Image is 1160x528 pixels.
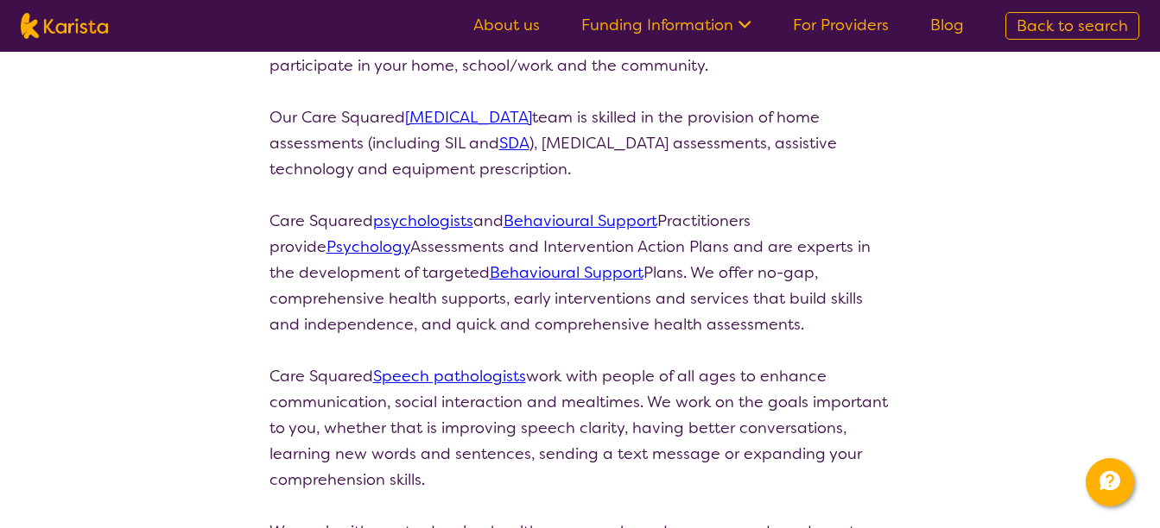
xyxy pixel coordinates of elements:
a: Funding Information [581,15,751,35]
p: Our Care Squared team is skilled in the provision of home assessments (including SIL and ), [MEDI... [269,104,891,182]
a: About us [473,15,540,35]
span: Back to search [1017,16,1128,36]
a: psychologists [373,211,473,231]
a: SDA [499,133,529,154]
a: Blog [930,15,964,35]
p: Care Squared work with people of all ages to enhance communication, social interaction and mealti... [269,363,891,493]
a: Speech pathologists [373,366,526,387]
a: [MEDICAL_DATA] [405,107,532,128]
img: Karista logo [21,13,108,39]
button: Channel Menu [1086,458,1134,506]
a: Behavioural Support [504,211,657,231]
p: Care Squared and Practitioners provide Assessments and Intervention Action Plans and are experts ... [269,208,891,337]
a: Psychology [326,236,410,257]
a: Back to search [1005,12,1139,40]
a: For Providers [793,15,889,35]
a: Behavioural Support [490,262,643,283]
